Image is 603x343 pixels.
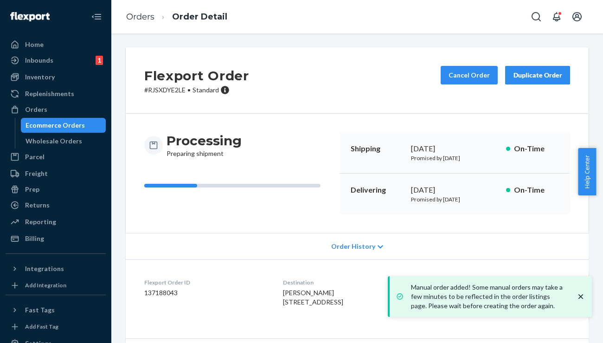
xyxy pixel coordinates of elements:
p: Manual order added! Some manual orders may take a few minutes to be reflected in the order listin... [411,283,567,311]
div: Parcel [25,152,45,162]
p: # RJSXDYE2LE [144,85,249,95]
a: Returns [6,198,106,213]
button: Cancel Order [441,66,498,84]
span: [PERSON_NAME] [STREET_ADDRESS] [283,289,343,306]
div: [DATE] [411,185,499,195]
div: Wholesale Orders [26,136,82,146]
a: Home [6,37,106,52]
div: Add Integration [25,281,66,289]
button: Open notifications [547,7,566,26]
div: Inventory [25,72,55,82]
p: Promised by [DATE] [411,195,499,203]
a: Ecommerce Orders [21,118,106,133]
div: 1 [96,56,103,65]
span: Order History [331,242,375,251]
div: Home [25,40,44,49]
div: Inbounds [25,56,53,65]
p: Delivering [351,185,404,195]
a: Inbounds1 [6,53,106,68]
div: Duplicate Order [513,71,562,80]
a: Add Fast Tag [6,321,106,332]
div: Preparing shipment [167,132,242,158]
p: On-Time [514,185,559,195]
a: Prep [6,182,106,197]
p: Promised by [DATE] [411,154,499,162]
div: [DATE] [411,143,499,154]
a: Wholesale Orders [21,134,106,149]
div: Prep [25,185,39,194]
div: Freight [25,169,48,178]
span: • [187,86,191,94]
a: Billing [6,231,106,246]
div: Replenishments [25,89,74,98]
div: Returns [25,201,50,210]
button: Duplicate Order [505,66,570,84]
div: Add Fast Tag [25,323,58,330]
a: Reporting [6,214,106,229]
button: Fast Tags [6,303,106,317]
h2: Flexport Order [144,66,249,85]
a: Orders [6,102,106,117]
ol: breadcrumbs [119,3,235,31]
h3: Processing [167,132,242,149]
button: Open Search Box [527,7,545,26]
a: Freight [6,166,106,181]
dd: 137188043 [144,288,268,298]
dt: Flexport Order ID [144,278,268,286]
button: Integrations [6,261,106,276]
svg: close toast [576,292,585,301]
p: Shipping [351,143,404,154]
a: Replenishments [6,86,106,101]
a: Parcel [6,149,106,164]
a: Inventory [6,70,106,84]
a: Add Integration [6,280,106,291]
div: Billing [25,234,44,243]
div: Integrations [25,264,64,273]
img: Flexport logo [10,12,50,21]
button: Help Center [578,148,596,195]
a: Orders [126,12,154,22]
span: Standard [192,86,219,94]
button: Open account menu [568,7,586,26]
a: Order Detail [172,12,227,22]
div: Orders [25,105,47,114]
dt: Destination [283,278,421,286]
p: On-Time [514,143,559,154]
button: Close Navigation [87,7,106,26]
div: Fast Tags [25,305,55,315]
div: Reporting [25,217,56,227]
div: Ecommerce Orders [26,121,85,130]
